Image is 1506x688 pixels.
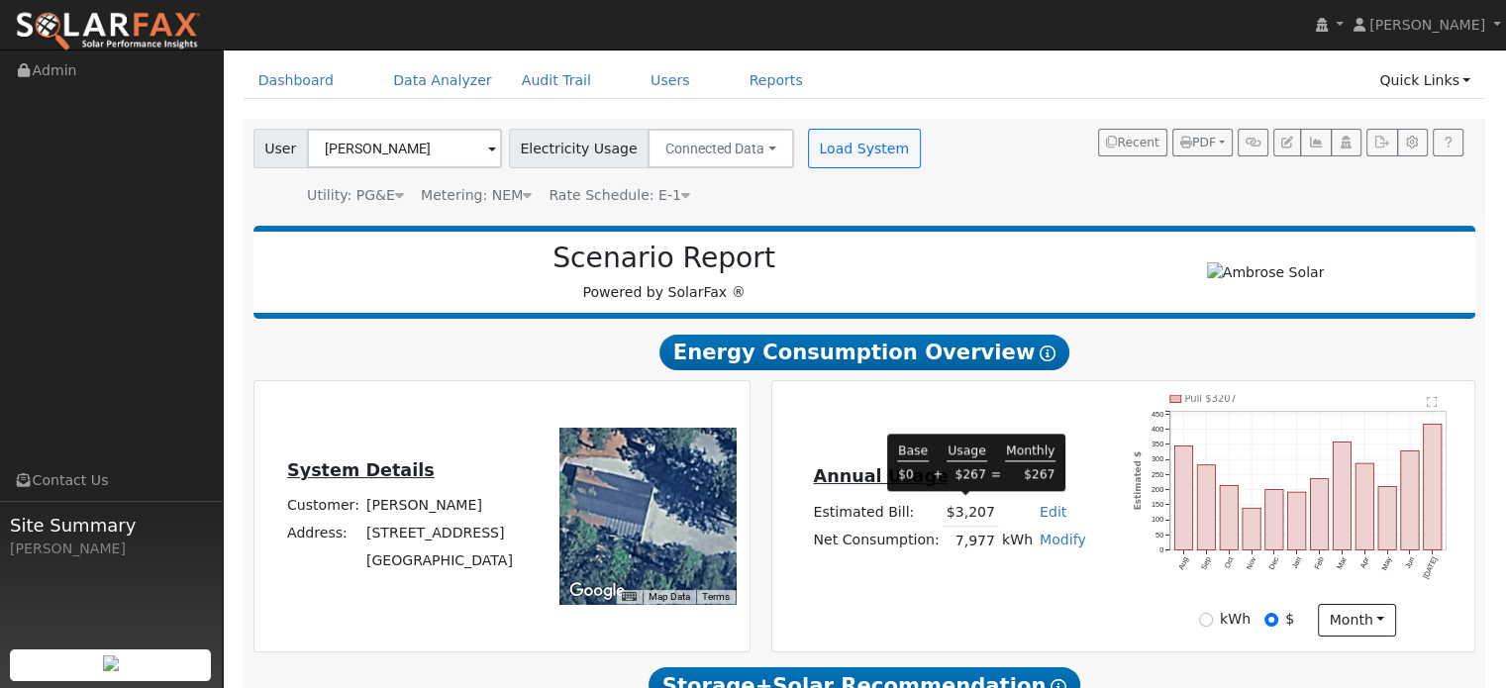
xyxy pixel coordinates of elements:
[1273,129,1301,156] button: Edit User
[1403,555,1416,570] text: Jun
[283,492,362,520] td: Customer:
[1152,440,1163,448] text: 350
[1300,129,1331,156] button: Multi-Series Graph
[549,187,690,203] span: Alias: HE1
[1265,489,1283,549] rect: onclick=""
[1185,393,1237,404] text: Pull $3207
[1285,609,1294,630] label: $
[362,492,516,520] td: [PERSON_NAME]
[1134,451,1144,510] text: Estimated $
[1380,555,1394,572] text: May
[307,129,502,168] input: Select a User
[1040,532,1086,547] a: Modify
[932,465,944,485] td: +
[1199,613,1213,627] input: kWh
[636,62,705,99] a: Users
[564,578,630,604] img: Google
[283,520,362,547] td: Address:
[273,242,1054,275] h2: Scenario Report
[1172,129,1233,156] button: PDF
[1401,450,1419,549] rect: onclick=""
[1313,555,1326,570] text: Feb
[1364,62,1485,99] a: Quick Links
[1176,555,1190,571] text: Aug
[810,527,943,555] td: Net Consumption:
[1152,500,1163,509] text: 150
[1155,531,1163,540] text: 50
[307,185,404,206] div: Utility: PG&E
[1245,555,1258,571] text: Nov
[362,520,516,547] td: [STREET_ADDRESS]
[1098,129,1167,156] button: Recent
[1152,410,1163,419] text: 450
[15,11,201,52] img: SolarFax
[1152,454,1163,463] text: 300
[287,460,435,480] u: System Details
[564,578,630,604] a: Open this area in Google Maps (opens a new window)
[1331,129,1361,156] button: Login As
[897,441,929,461] td: Base
[1238,129,1268,156] button: Generate Report Link
[1427,396,1438,408] text: 
[253,129,308,168] span: User
[990,465,1002,485] td: =
[1152,470,1163,479] text: 250
[1366,129,1397,156] button: Export Interval Data
[1378,486,1396,549] rect: onclick=""
[1243,508,1260,549] rect: onclick=""
[1005,465,1055,485] td: $267
[808,129,921,168] button: Load System
[947,465,986,485] td: $267
[244,62,350,99] a: Dashboard
[1333,442,1351,549] rect: onclick=""
[648,129,794,168] button: Connected Data
[1180,136,1216,149] span: PDF
[1207,262,1325,283] img: Ambrose Solar
[1358,555,1371,570] text: Apr
[378,62,507,99] a: Data Analyzer
[1267,555,1281,571] text: Dec
[947,441,986,461] td: Usage
[1199,555,1213,571] text: Sep
[1369,17,1485,33] span: [PERSON_NAME]
[943,498,998,527] td: $3,207
[1174,446,1192,550] rect: onclick=""
[10,512,212,539] span: Site Summary
[1264,613,1278,627] input: $
[659,335,1069,370] span: Energy Consumption Overview
[10,539,212,559] div: [PERSON_NAME]
[1290,555,1303,570] text: Jan
[1288,492,1306,549] rect: onclick=""
[1318,604,1396,638] button: month
[622,590,636,604] button: Keyboard shortcuts
[1152,515,1163,524] text: 100
[1421,555,1439,580] text: [DATE]
[943,527,998,555] td: 7,977
[507,62,606,99] a: Audit Trail
[1311,479,1329,550] rect: onclick=""
[509,129,649,168] span: Electricity Usage
[649,590,690,604] button: Map Data
[1397,129,1428,156] button: Settings
[1159,545,1163,554] text: 0
[702,591,730,602] a: Terms
[1220,609,1251,630] label: kWh
[1424,424,1442,549] rect: onclick=""
[1040,345,1055,361] i: Show Help
[1355,463,1373,549] rect: onclick=""
[1197,465,1215,550] rect: onclick=""
[103,655,119,671] img: retrieve
[813,466,948,486] u: Annual Usage
[1220,485,1238,549] rect: onclick=""
[1152,485,1163,494] text: 200
[362,547,516,575] td: [GEOGRAPHIC_DATA]
[1005,441,1055,461] td: Monthly
[1433,129,1463,156] a: Help Link
[1223,555,1236,569] text: Oct
[1040,504,1066,520] a: Edit
[998,527,1036,555] td: kWh
[421,185,532,206] div: Metering: NEM
[897,465,929,485] td: $0
[1152,425,1163,434] text: 400
[1335,555,1349,571] text: Mar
